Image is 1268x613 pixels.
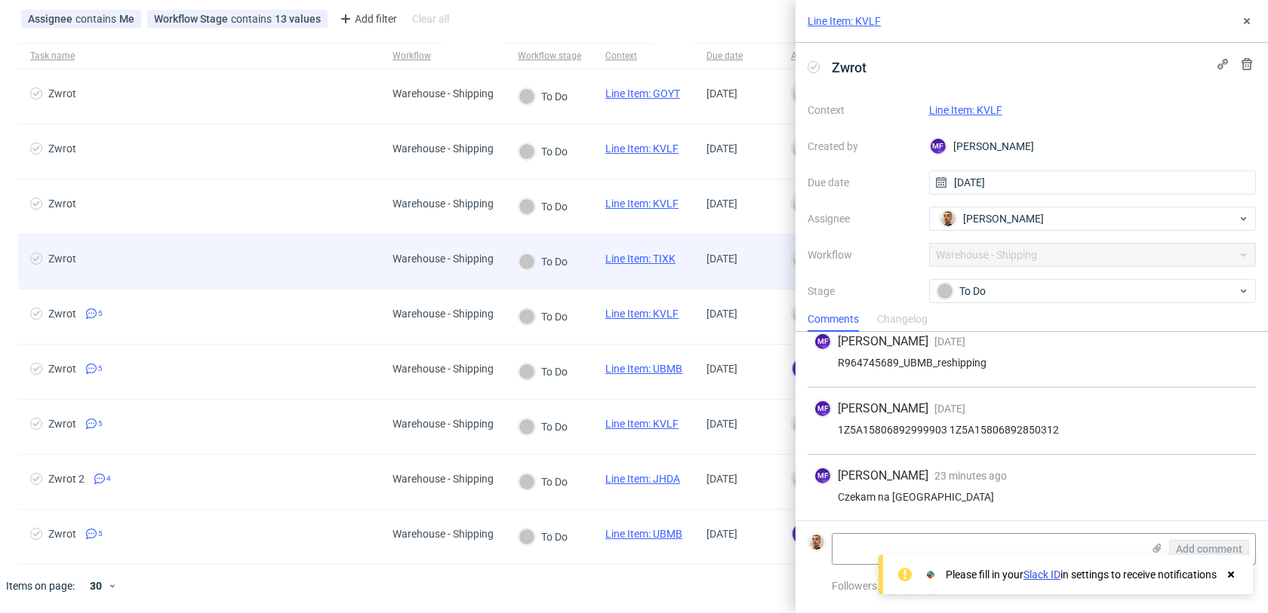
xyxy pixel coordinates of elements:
div: R964745689_UBMB_reshipping [814,357,1250,369]
div: Warehouse - Shipping [392,253,494,265]
div: Warehouse - Shipping [392,198,494,210]
img: Bartłomiej Leśniczuk [940,211,956,226]
div: To Do [519,88,568,105]
div: Add filter [334,7,400,31]
span: [PERSON_NAME] [963,211,1044,226]
figcaption: MF [931,139,946,154]
div: Czekam na [GEOGRAPHIC_DATA] [814,491,1250,503]
div: Clear all [409,8,452,29]
div: Zwrot 2 [48,473,85,485]
span: Task name [30,50,368,63]
figcaption: MF [815,401,830,416]
span: Followers [832,580,877,592]
div: 30 [81,575,108,596]
div: Zwrot [48,418,76,430]
label: Context [808,101,917,119]
div: To Do [519,363,568,380]
span: [DATE] [706,87,737,100]
label: Workflow [808,246,917,264]
div: Zwrot [48,308,76,320]
a: Slack ID [1023,569,1060,581]
div: 1Z5A15806892999903 1Z5A15806892850312 [814,424,1250,436]
div: Warehouse - Shipping [392,143,494,155]
span: [DATE] [706,143,737,155]
div: To Do [519,198,568,215]
span: [DATE] [934,336,965,348]
figcaption: MF [815,468,830,483]
div: To Do [519,143,568,160]
div: To Do [519,308,568,325]
a: Line Item: JHDA [605,473,680,485]
span: Assignee [28,13,75,25]
span: [DATE] [706,308,737,320]
label: Due date [808,173,917,192]
span: Items on page: [6,578,75,593]
span: Zwrot [826,55,873,80]
span: [DATE] [706,253,737,265]
div: Comments [808,308,859,332]
span: 4 [106,473,111,485]
div: Context [605,50,642,62]
a: Line Item: KVLF [808,14,881,29]
div: Zwrot [48,528,76,540]
span: 5 [98,528,103,540]
div: 13 values [275,13,321,25]
div: Changelog [877,308,928,332]
span: [PERSON_NAME] [838,467,928,484]
span: Workflow Stage [154,13,231,25]
span: contains [231,13,275,25]
div: Zwrot [48,253,76,265]
a: Line Item: UBMB [605,363,682,375]
div: Warehouse - Shipping [392,87,494,100]
div: Please fill in your in settings to receive notifications [946,567,1217,582]
span: [PERSON_NAME] [838,400,928,417]
div: Workflow [392,50,431,62]
span: Due date [706,50,767,63]
div: Zwrot [48,198,76,210]
label: Stage [808,282,917,300]
div: Warehouse - Shipping [392,528,494,540]
span: [DATE] [934,403,965,415]
div: To Do [519,418,568,435]
a: Line Item: KVLF [605,143,679,155]
span: 23 minutes ago [934,470,1007,482]
a: Line Item: KVLF [929,104,1002,116]
div: To Do [519,253,568,270]
div: [PERSON_NAME] [929,134,1257,158]
span: [DATE] [706,198,737,210]
div: Warehouse - Shipping [392,473,494,485]
span: [PERSON_NAME] [838,333,928,350]
img: Bartłomiej Leśniczuk [809,535,824,550]
a: Line Item: UBMB [605,528,682,540]
figcaption: MF [815,334,830,349]
label: Created by [808,137,917,155]
div: Me [119,13,134,25]
a: Line Item: GOYT [605,87,680,100]
a: Line Item: KVLF [605,308,679,320]
a: Line Item: KVLF [605,418,679,430]
div: To Do [519,529,568,545]
div: Warehouse - Shipping [392,363,494,375]
span: contains [75,13,119,25]
img: Slack [923,567,938,582]
div: Workflow stage [518,50,581,62]
div: To Do [937,283,1237,299]
span: [DATE] [706,473,737,485]
label: Assignee [808,210,917,228]
div: To Do [519,474,568,490]
div: Zwrot [48,87,76,100]
div: Zwrot [48,363,76,375]
span: [DATE] [706,418,737,430]
span: [DATE] [706,363,737,375]
a: Line Item: TIXK [605,253,676,265]
span: 5 [98,418,103,430]
div: Warehouse - Shipping [392,308,494,320]
div: Zwrot [48,143,76,155]
span: 5 [98,363,103,375]
span: 5 [98,308,103,320]
div: Warehouse - Shipping [392,418,494,430]
a: Line Item: KVLF [605,198,679,210]
span: [DATE] [706,528,737,540]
